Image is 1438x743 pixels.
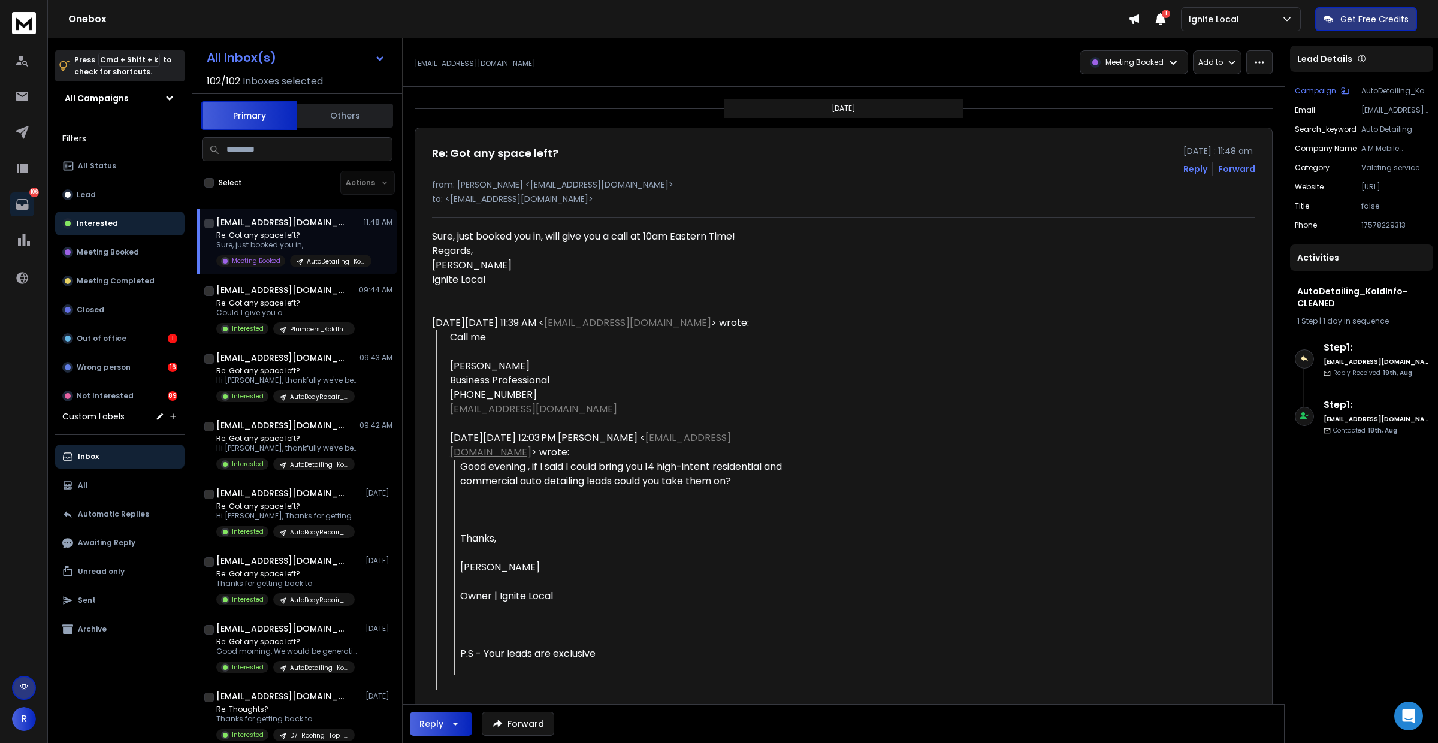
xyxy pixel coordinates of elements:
[216,419,348,431] h1: [EMAIL_ADDRESS][DOMAIN_NAME]
[216,623,348,635] h1: [EMAIL_ADDRESS][DOMAIN_NAME]
[1189,13,1244,25] p: Ignite Local
[1295,182,1324,192] p: website
[168,391,177,401] div: 89
[432,244,782,258] div: Regards,
[454,460,782,675] blockquote: Good evening , if I said I could bring you 14 high-intent residential and commercial auto detaili...
[216,284,348,296] h1: [EMAIL_ADDRESS][DOMAIN_NAME]
[55,86,185,110] button: All Campaigns
[432,273,782,287] div: Ignite Local
[359,285,392,295] p: 09:44 AM
[410,712,472,736] button: Reply
[1324,357,1428,366] h6: [EMAIL_ADDRESS][DOMAIN_NAME]
[232,392,264,401] p: Interested
[232,527,264,536] p: Interested
[432,193,1255,205] p: to: <[EMAIL_ADDRESS][DOMAIN_NAME]>
[1361,221,1428,230] p: 17578229313
[1297,316,1318,326] span: 1 Step
[1324,340,1428,355] h6: Step 1 :
[216,298,355,308] p: Re: Got any space left?
[65,92,129,104] h1: All Campaigns
[1297,53,1352,65] p: Lead Details
[55,473,185,497] button: All
[77,305,104,315] p: Closed
[1324,415,1428,424] h6: [EMAIL_ADDRESS][DOMAIN_NAME]
[1361,201,1428,211] p: false
[55,327,185,351] button: Out of office1
[216,216,348,228] h1: [EMAIL_ADDRESS][DOMAIN_NAME]
[55,384,185,408] button: Not Interested89
[359,421,392,430] p: 09:42 AM
[1361,163,1428,173] p: Valeting service
[307,257,364,266] p: AutoDetailing_KoldInfo-CLEANED
[297,102,393,129] button: Others
[216,366,360,376] p: Re: Got any space left?
[419,718,443,730] div: Reply
[365,691,392,701] p: [DATE]
[55,588,185,612] button: Sent
[12,12,36,34] img: logo
[450,431,782,460] div: [DATE][DATE] 12:03 PM [PERSON_NAME] < > wrote:
[290,460,348,469] p: AutoDetailing_KoldInfo-CLEANED
[201,101,297,130] button: Primary
[55,240,185,264] button: Meeting Booked
[55,212,185,235] button: Interested
[74,54,171,78] p: Press to check for shortcuts.
[78,161,116,171] p: All Status
[432,258,782,273] div: [PERSON_NAME]
[365,488,392,498] p: [DATE]
[359,353,392,363] p: 09:43 AM
[77,363,131,372] p: Wrong person
[1295,144,1357,153] p: Company Name
[78,567,125,576] p: Unread only
[216,714,355,724] p: Thanks for getting back to
[216,637,360,647] p: Re: Got any space left?
[55,355,185,379] button: Wrong person16
[216,647,360,656] p: Good morning, We would be generating
[216,502,360,511] p: Re: Got any space left?
[78,452,99,461] p: Inbox
[544,316,711,330] a: [EMAIL_ADDRESS][DOMAIN_NAME]
[98,53,160,67] span: Cmd + Shift + k
[55,617,185,641] button: Archive
[55,445,185,469] button: Inbox
[1361,86,1428,96] p: AutoDetailing_KoldInfo-CLEANED
[290,596,348,605] p: AutoBodyRepair_KoldInfo-CLEANED
[78,596,96,605] p: Sent
[450,402,617,416] a: [EMAIL_ADDRESS][DOMAIN_NAME]
[1295,163,1330,173] p: category
[232,663,264,672] p: Interested
[365,556,392,566] p: [DATE]
[290,528,348,537] p: AutoBodyRepair_KoldInfo-CLEANED
[216,308,355,318] p: Could I give you a
[432,229,782,244] div: Sure, just booked you in, will give you a call at 10am Eastern Time!
[216,443,360,453] p: Hi [PERSON_NAME], thankfully we've been
[55,502,185,526] button: Automatic Replies
[364,218,392,227] p: 11:48 AM
[1295,86,1349,96] button: Campaign
[216,579,355,588] p: Thanks for getting back to
[1183,145,1255,157] p: [DATE] : 11:48 am
[1315,7,1417,31] button: Get Free Credits
[77,334,126,343] p: Out of office
[432,145,558,162] h1: Re: Got any space left?
[482,712,554,736] button: Forward
[450,431,731,459] a: [EMAIL_ADDRESS][DOMAIN_NAME]
[77,391,134,401] p: Not Interested
[832,104,856,113] p: [DATE]
[216,705,355,714] p: Re: Thoughts?
[1297,285,1426,309] h1: AutoDetailing_KoldInfo-CLEANED
[1333,426,1397,435] p: Contacted
[1368,426,1397,435] span: 18th, Aug
[1183,163,1207,175] button: Reply
[415,59,536,68] p: [EMAIL_ADDRESS][DOMAIN_NAME]
[432,179,1255,191] p: from: [PERSON_NAME] <[EMAIL_ADDRESS][DOMAIN_NAME]>
[12,707,36,731] button: R
[68,12,1128,26] h1: Onebox
[232,730,264,739] p: Interested
[1295,86,1336,96] p: Campaign
[77,247,139,257] p: Meeting Booked
[207,52,276,64] h1: All Inbox(s)
[290,392,348,401] p: AutoBodyRepair_KoldInfo-CLEANED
